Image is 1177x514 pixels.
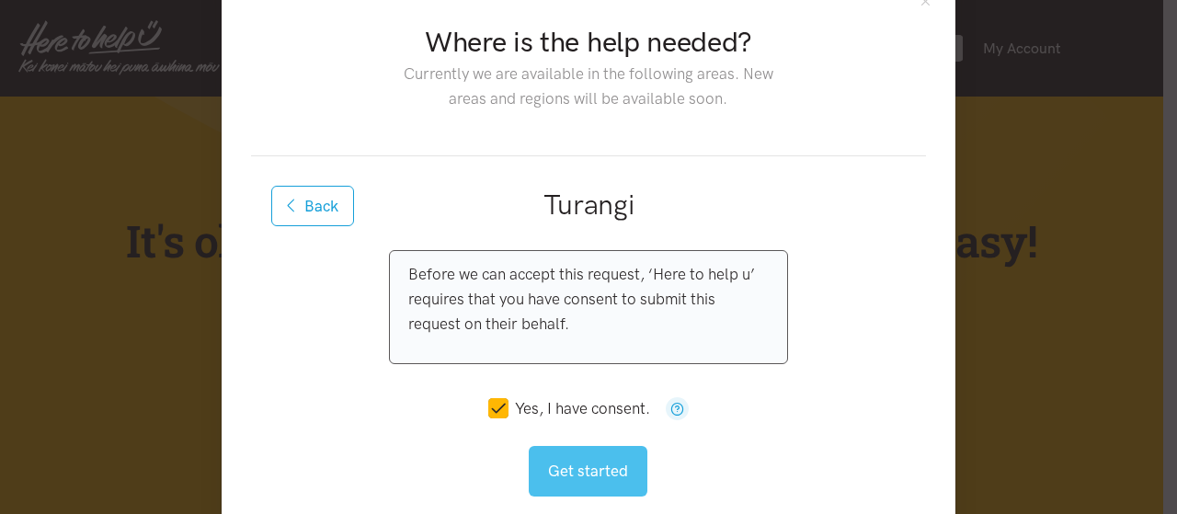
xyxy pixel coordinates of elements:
[280,186,897,224] h2: Turangi
[488,401,650,417] label: Yes, I have consent.
[271,186,354,226] button: Back
[389,62,787,111] p: Currently we are available in the following areas. New areas and regions will be available soon.
[389,23,787,62] h2: Where is the help needed?
[408,262,768,337] p: Before we can accept this request, ‘Here to help u’ requires that you have consent to submit this...
[529,446,647,497] button: Get started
